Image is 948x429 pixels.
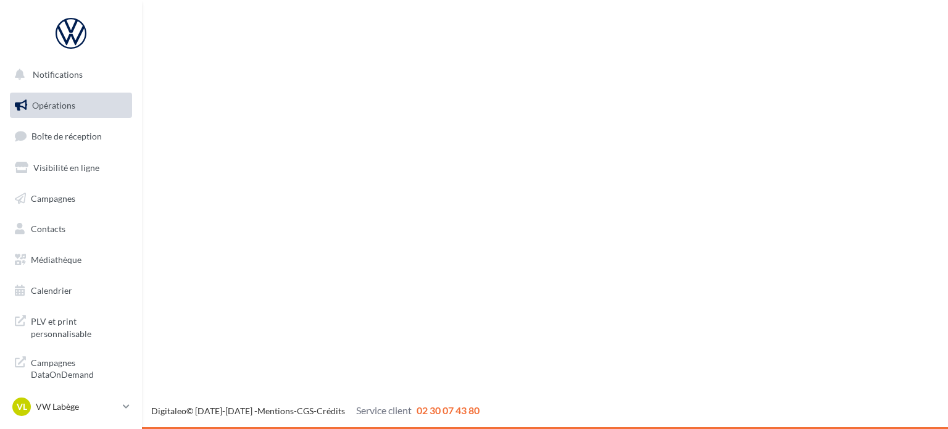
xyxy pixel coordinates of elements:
[33,69,83,80] span: Notifications
[31,354,127,381] span: Campagnes DataOnDemand
[32,100,75,110] span: Opérations
[10,395,132,419] a: VL VW Labège
[356,404,412,416] span: Service client
[7,93,135,119] a: Opérations
[417,404,480,416] span: 02 30 07 43 80
[7,308,135,344] a: PLV et print personnalisable
[257,406,294,416] a: Mentions
[36,401,118,413] p: VW Labège
[317,406,345,416] a: Crédits
[7,186,135,212] a: Campagnes
[33,162,99,173] span: Visibilité en ligne
[7,278,135,304] a: Calendrier
[7,349,135,386] a: Campagnes DataOnDemand
[7,216,135,242] a: Contacts
[7,155,135,181] a: Visibilité en ligne
[31,285,72,296] span: Calendrier
[7,247,135,273] a: Médiathèque
[151,406,186,416] a: Digitaleo
[31,313,127,339] span: PLV et print personnalisable
[151,406,480,416] span: © [DATE]-[DATE] - - -
[31,254,81,265] span: Médiathèque
[31,131,102,141] span: Boîte de réception
[17,401,27,413] span: VL
[31,193,75,203] span: Campagnes
[297,406,314,416] a: CGS
[7,123,135,149] a: Boîte de réception
[31,223,65,234] span: Contacts
[7,62,130,88] button: Notifications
